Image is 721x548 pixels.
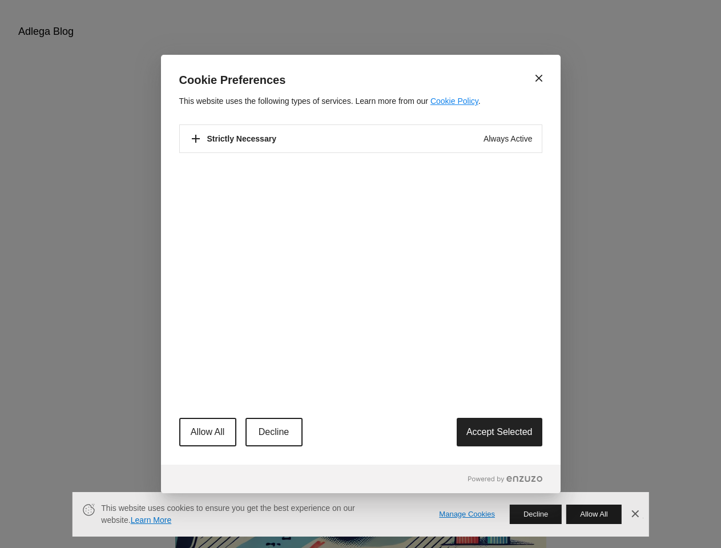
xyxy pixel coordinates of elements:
[179,418,236,446] button: Allow All
[535,74,535,75] span: Close
[179,96,542,106] p: This website uses the following types of services. Learn more from our
[428,96,481,106] span: .
[533,73,545,84] button: Close
[430,96,478,106] a: Cookie Policy
[484,134,533,144] div: Always Active
[180,125,542,152] div: Toggle Accordion
[179,73,524,87] p: Cookie Preferences
[468,474,542,484] a: Powered by Enzuzo
[207,134,276,144] p: Strictly Necessary
[245,418,303,446] button: Decline
[457,418,542,446] button: Accept Selected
